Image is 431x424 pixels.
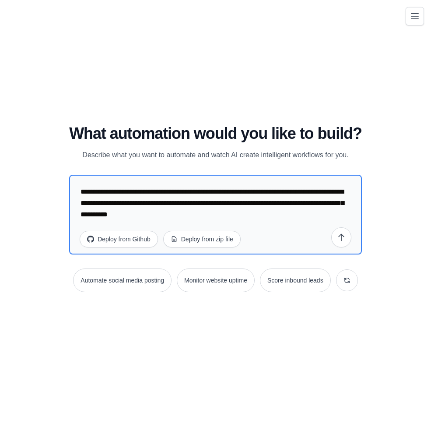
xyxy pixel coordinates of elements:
[387,382,431,424] iframe: Chat Widget
[177,269,255,292] button: Monitor website uptime
[80,231,158,247] button: Deploy from Github
[163,231,241,247] button: Deploy from zip file
[69,125,362,142] h1: What automation would you like to build?
[406,7,424,25] button: Toggle navigation
[73,269,172,292] button: Automate social media posting
[69,149,362,161] p: Describe what you want to automate and watch AI create intelligent workflows for you.
[260,269,331,292] button: Score inbound leads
